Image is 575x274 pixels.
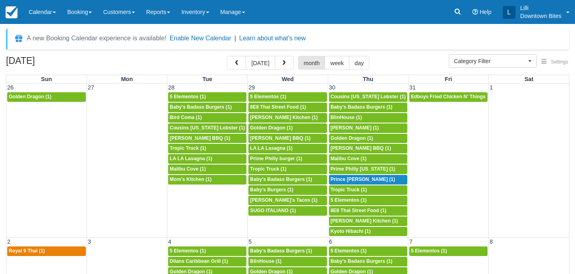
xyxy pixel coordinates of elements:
a: Golden Dragon (1) [248,123,327,133]
a: Prime Philly [US_STATE] (1) [329,165,407,174]
span: Mon [121,76,133,82]
a: Cousins [US_STATE] Lobster (1) [168,123,246,133]
span: Sun [41,76,52,82]
a: [PERSON_NAME] (1) [329,123,407,133]
button: Category Filter [449,54,537,68]
span: Wed [282,76,293,82]
span: 28 [167,84,175,91]
span: Baby's Badass Burgers (1) [331,104,393,110]
span: [PERSON_NAME] BBQ (1) [250,135,311,141]
span: Malibu Cove (1) [331,156,367,161]
span: Fri [445,76,452,82]
a: Mom's Kitchen (1) [168,175,246,185]
span: [PERSON_NAME] Kitchen (1) [331,218,398,224]
a: 5 Elementos (1) [329,246,407,256]
span: [PERSON_NAME] BBQ (1) [331,145,391,151]
a: SUGO ITALIANO (1) [248,206,327,216]
a: Baby's Badass Burgers (1) [168,103,246,112]
a: LA LA Lasagna (1) [248,144,327,153]
p: Downtown Bites [520,12,561,20]
button: Enable New Calendar [170,34,231,42]
span: 1 [489,84,494,91]
span: Help [480,9,492,15]
a: 5 Elementos (1) [409,246,488,256]
span: Baby's Badass Burgers (1) [250,248,312,254]
a: [PERSON_NAME] Kitchen (1) [248,113,327,123]
a: Baby's Badass Burgers (1) [329,257,407,266]
span: | [234,35,236,42]
span: Tropic Truck (1) [331,187,367,193]
span: [PERSON_NAME] BBQ (1) [170,135,230,141]
span: 2 [6,238,11,245]
span: SUGO ITALIANO (1) [250,208,296,213]
a: LA LA Lasagna (1) [168,154,246,164]
span: Tue [202,76,212,82]
span: Kyoto Hibachi (1) [331,228,371,234]
span: Golden Dragon (1) [331,135,373,141]
img: checkfront-main-nav-mini-logo.png [6,6,18,18]
a: 5 Elementos (1) [168,92,246,102]
a: BlinHouse (1) [248,257,327,266]
a: 5 Elementos (1) [329,196,407,205]
span: 7 [408,238,413,245]
span: Tropic Truck (1) [250,166,286,172]
button: Settings [537,56,573,68]
a: Golden Dragon (1) [7,92,86,102]
span: Sat [524,76,533,82]
span: [PERSON_NAME] Kitchen (1) [250,115,317,120]
span: Tropic Truck (1) [170,145,206,151]
a: [PERSON_NAME] BBQ (1) [168,134,246,143]
span: Category Filter [454,57,526,65]
span: 30 [328,84,336,91]
a: Tropic Truck (1) [168,144,246,153]
span: 31 [408,84,416,91]
span: Bird Coma (1) [170,115,202,120]
a: BlinHouse (1) [329,113,407,123]
a: Bird Coma (1) [168,113,246,123]
span: 8E8 Thai Street Food (1) [331,208,387,213]
span: 6 [328,238,333,245]
p: Lilli [520,4,561,12]
span: Baby's Badass Burgers (1) [250,177,312,182]
a: Malibu Cove (1) [329,154,407,164]
span: Golden Dragon (1) [250,125,293,131]
span: 5 Elementos (1) [250,94,286,99]
span: Prime Philly [US_STATE] (1) [331,166,395,172]
a: Prince [PERSON_NAME] (1) [329,175,407,185]
a: Baby's Badass Burgers (1) [248,246,327,256]
a: Cousins [US_STATE] Lobster (1) [329,92,407,102]
span: 3 [87,238,92,245]
span: Malibu Cove (1) [170,166,206,172]
a: Tropic Truck (1) [329,185,407,195]
span: BlinHouse (1) [250,258,282,264]
span: 5 Elementos (1) [170,248,206,254]
a: [PERSON_NAME] Kitchen (1) [329,216,407,226]
span: 5 [248,238,252,245]
i: Help [472,9,478,15]
button: day [349,56,369,69]
span: Thu [363,76,373,82]
a: Baby's Badass Burgers (1) [248,175,327,185]
a: Prime Philly burger (1) [248,154,327,164]
span: 5 Elementos (1) [411,248,447,254]
a: Golden Dragon (1) [329,134,407,143]
span: Cousins [US_STATE] Lobster (1) [170,125,245,131]
span: 5 Elementos (1) [170,94,206,99]
span: Edboys Fried Chicken N' Things (1) [411,94,493,99]
a: Learn about what's new [239,35,306,42]
a: Tropic Truck (1) [248,165,327,174]
a: 5 Elementos (1) [168,246,246,256]
span: Cousins [US_STATE] Lobster (1) [331,94,406,99]
span: [PERSON_NAME]'s Tacos (1) [250,197,317,203]
a: 5 Elementos (1) [248,92,327,102]
span: BlinHouse (1) [331,115,362,120]
span: Golden Dragon (1) [9,94,52,99]
a: 8E8 Thai Street Food (1) [329,206,407,216]
a: [PERSON_NAME] BBQ (1) [248,134,327,143]
span: Royal 9 Thai (1) [9,248,45,254]
span: Prime Philly burger (1) [250,156,302,161]
button: week [325,56,349,69]
span: 26 [6,84,14,91]
span: Dilans Caribbean Grill (1) [170,258,228,264]
span: 27 [87,84,95,91]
